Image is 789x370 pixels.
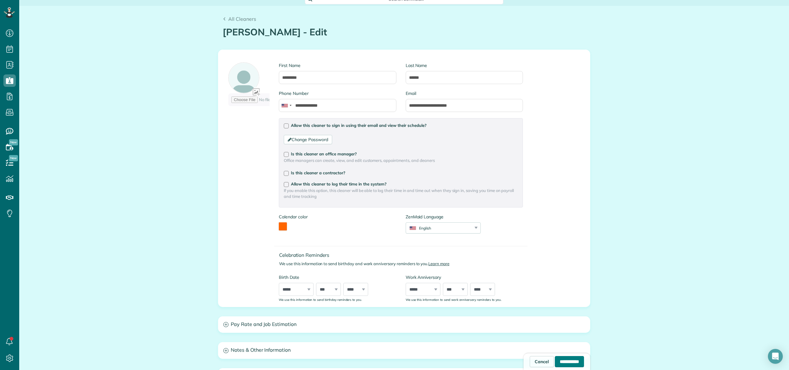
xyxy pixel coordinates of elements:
label: Phone Number [279,90,396,96]
a: Notes & Other Information [218,342,590,358]
a: Learn more [428,261,449,266]
div: English [406,225,473,231]
label: Work Anniversary [406,274,523,280]
div: United States: +1 [279,99,293,112]
label: Email [406,90,523,96]
label: First Name [279,62,396,69]
span: Is this cleaner a contractor? [291,170,345,175]
a: Pay Rate and Job Estimation [218,317,590,332]
span: If you enable this option, this cleaner will be able to log their time in and time out when they ... [284,188,518,199]
label: Calendar color [279,214,307,220]
span: Allow this cleaner to log their time in the system? [291,181,386,186]
label: ZenMaid Language [406,214,481,220]
label: Last Name [406,62,523,69]
a: All Cleaners [223,15,256,23]
div: Open Intercom Messenger [768,349,783,364]
span: New [9,139,18,145]
h1: [PERSON_NAME] - Edit [223,27,586,37]
a: Cancel [530,356,554,367]
label: Birth Date [279,274,396,280]
a: Change Password [284,135,332,144]
button: toggle color picker dialog [279,222,287,230]
sub: We use this information to send birthday reminders to you. [279,298,362,301]
span: All Cleaners [228,16,256,22]
span: Allow this cleaner to sign in using their email and view their schedule? [291,123,426,128]
span: New [9,155,18,161]
span: Office managers can create, view, and edit customers, appointments, and cleaners [284,158,518,163]
h4: Celebration Reminders [279,252,528,258]
sub: We use this information to send work anniversary reminders to you. [406,298,501,301]
p: We use this information to send birthday and work anniversary reminders to you. [279,261,528,267]
span: Is this cleaner an office manager? [291,151,357,156]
